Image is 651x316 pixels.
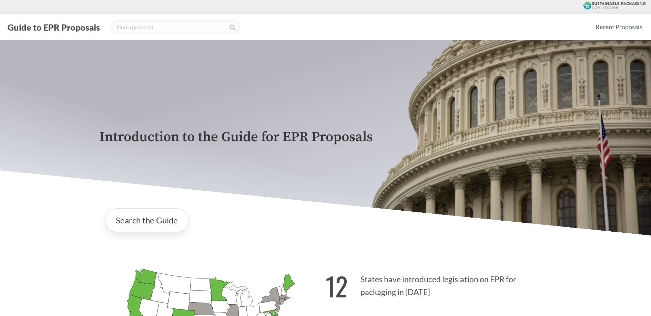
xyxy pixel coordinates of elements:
[100,129,552,145] p: Introduction to the Guide for EPR Proposals
[105,208,189,232] a: Search the Guide
[592,19,645,35] a: Recent Proposals
[6,22,102,33] button: Guide to EPR Proposals
[326,267,348,305] strong: 12
[111,20,240,34] input: Find a proposal
[326,263,552,305] p: States have introduced legislation on EPR for packaging in [DATE]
